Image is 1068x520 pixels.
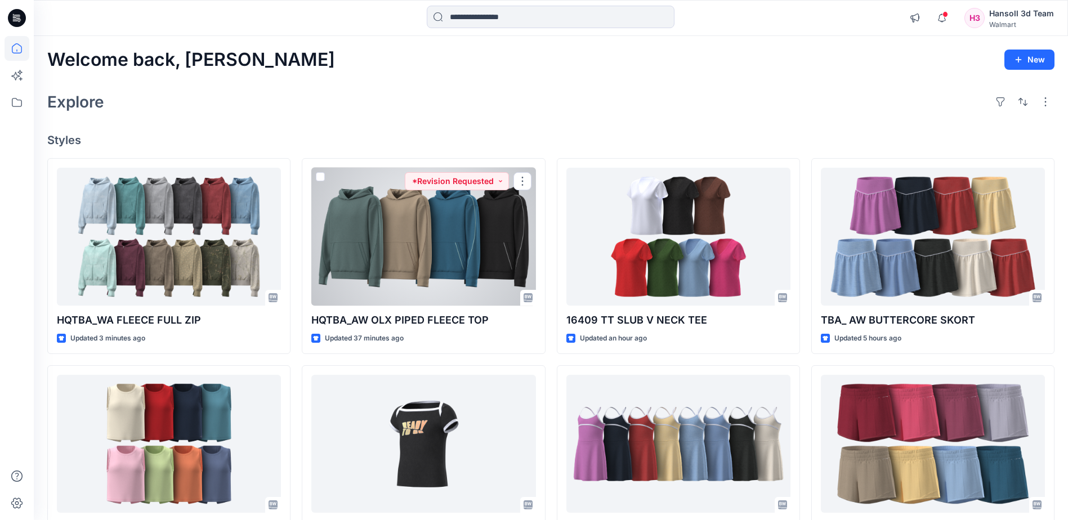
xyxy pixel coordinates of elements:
[989,7,1054,20] div: Hansoll 3d Team
[47,93,104,111] h2: Explore
[821,168,1045,306] a: TBA_ AW BUTTERCORE SKORT
[70,333,145,344] p: Updated 3 minutes ago
[47,133,1054,147] h4: Styles
[57,312,281,328] p: HQTBA_WA FLEECE FULL ZIP
[834,333,901,344] p: Updated 5 hours ago
[566,312,790,328] p: 16409 TT SLUB V NECK TEE
[57,168,281,306] a: HQTBA_WA FLEECE FULL ZIP
[57,375,281,513] a: TBA WA TULIP TANK
[311,312,535,328] p: HQTBA_AW OLX PIPED FLEECE TOP
[47,50,335,70] h2: Welcome back, [PERSON_NAME]
[566,375,790,513] a: TBA_ AW BUTTERCORE DRESS
[566,168,790,306] a: 16409 TT SLUB V NECK TEE
[325,333,404,344] p: Updated 37 minutes ago
[580,333,647,344] p: Updated an hour ago
[821,312,1045,328] p: TBA_ AW BUTTERCORE SKORT
[1004,50,1054,70] button: New
[821,375,1045,513] a: TBA_ AW RUN SHORT
[989,20,1054,29] div: Walmart
[311,375,535,513] a: TBA_ AW SS GRAPHIC TEE_OPT1
[964,8,985,28] div: H3
[311,168,535,306] a: HQTBA_AW OLX PIPED FLEECE TOP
